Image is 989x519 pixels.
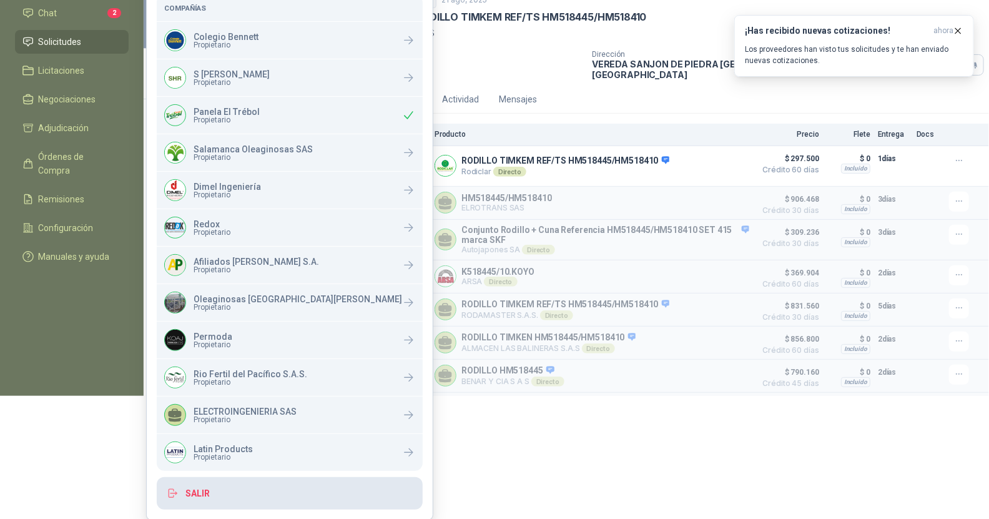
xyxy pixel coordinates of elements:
[194,266,319,274] span: Propietario
[841,237,870,247] div: Incluido
[194,229,230,236] span: Propietario
[371,11,647,24] p: 506393 | RODILLO TIMKEM REF/TS HM518445/HM518410
[15,87,129,111] a: Negociaciones
[878,225,909,240] p: 3 días
[194,191,261,199] span: Propietario
[194,332,232,341] p: Permoda
[165,292,185,313] img: Company Logo
[757,192,819,207] span: $ 906.468
[531,377,564,387] div: Directo
[841,278,870,288] div: Incluido
[39,35,82,49] span: Solicitudes
[194,41,258,49] span: Propietario
[461,245,749,255] p: Autojapones SA
[878,265,909,280] p: 2 días
[39,192,85,206] span: Remisiones
[461,203,552,212] p: ELROTRANS SAS
[194,32,258,41] p: Colegio Bennett
[461,299,669,310] p: RODILLO TIMKEM REF/TS HM518445/HM518410
[194,341,232,348] span: Propietario
[15,245,129,269] a: Manuales y ayuda
[194,407,297,416] p: ELECTROINGENIERIA SAS
[917,130,942,139] p: Docs
[827,365,870,380] p: $ 0
[157,359,423,396] a: Company LogoRio Fertil del Pacífico S.A.S.Propietario
[107,8,121,18] span: 2
[157,209,423,246] a: Company LogoRedoxPropietario
[841,344,870,354] div: Incluido
[827,225,870,240] p: $ 0
[15,30,129,54] a: Solicitudes
[745,44,963,66] p: Los proveedores han visto tus solicitudes y te han enviado nuevas cotizaciones.
[39,64,85,77] span: Licitaciones
[157,284,423,321] div: Company LogoOleaginosas [GEOGRAPHIC_DATA][PERSON_NAME]Propietario
[461,167,669,177] p: Rodiclar
[757,151,819,166] span: $ 297.500
[157,59,423,96] a: Company LogoS [PERSON_NAME]Propietario
[157,172,423,209] div: Company LogoDimel IngenieríaPropietario
[194,154,313,161] span: Propietario
[15,1,129,25] a: Chat2
[15,116,129,140] a: Adjudicación
[757,207,819,214] span: Crédito 30 días
[493,167,526,177] div: Directo
[827,130,870,139] p: Flete
[157,434,423,471] a: Company LogoLatin ProductsPropietario
[165,67,185,88] img: Company Logo
[194,295,402,304] p: Oleaginosas [GEOGRAPHIC_DATA][PERSON_NAME]
[157,322,423,358] a: Company LogoPermodaPropietario
[827,332,870,347] p: $ 0
[592,50,958,59] p: Dirección
[757,240,819,247] span: Crédito 30 días
[164,2,415,14] h5: Compañías
[39,6,57,20] span: Chat
[15,187,129,211] a: Remisiones
[757,166,819,174] span: Crédito 60 días
[39,150,117,177] span: Órdenes de Compra
[461,267,534,277] p: K518445/10.KOYO
[461,377,564,387] p: BENAR Y CIA S A S
[165,105,185,126] img: Company Logo
[461,193,552,203] p: HM518445/HM518410
[194,257,319,266] p: Afiliados [PERSON_NAME] S.A.
[933,26,953,36] span: ahora
[165,330,185,350] img: Company Logo
[157,134,423,171] a: Company LogoSalamanca Oleaginosas SASPropietario
[461,156,669,167] p: RODILLO TIMKEM REF/TS HM518445/HM518410
[442,92,479,106] div: Actividad
[39,221,94,235] span: Configuración
[878,332,909,347] p: 2 días
[194,116,260,124] span: Propietario
[194,445,253,453] p: Latin Products
[878,151,909,166] p: 1 días
[827,192,870,207] p: $ 0
[484,277,517,287] div: Directo
[435,130,749,139] p: Producto
[757,365,819,380] span: $ 790.160
[371,26,974,40] p: RODAMIENTOS
[157,22,423,59] div: Company LogoColegio BennettPropietario
[157,247,423,284] a: Company LogoAfiliados [PERSON_NAME] S.A.Propietario
[461,365,564,377] p: RODILLO HM518445
[157,477,423,510] button: Salir
[461,332,636,344] p: RODILLO TIMKEN HM518445/HM518410
[194,145,313,154] p: Salamanca Oleaginosas SAS
[194,79,270,86] span: Propietario
[757,380,819,387] span: Crédito 45 días
[757,347,819,354] span: Crédito 60 días
[157,97,423,134] div: Company LogoPanela El TrébolPropietario
[827,151,870,166] p: $ 0
[157,397,423,433] div: ELECTROINGENIERIA SASPropietario
[165,442,185,463] img: Company Logo
[757,299,819,314] span: $ 831.560
[757,130,819,139] p: Precio
[194,378,307,386] span: Propietario
[461,310,669,320] p: RODAMASTER S.A.S.
[878,192,909,207] p: 3 días
[841,377,870,387] div: Incluido
[499,92,537,106] div: Mensajes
